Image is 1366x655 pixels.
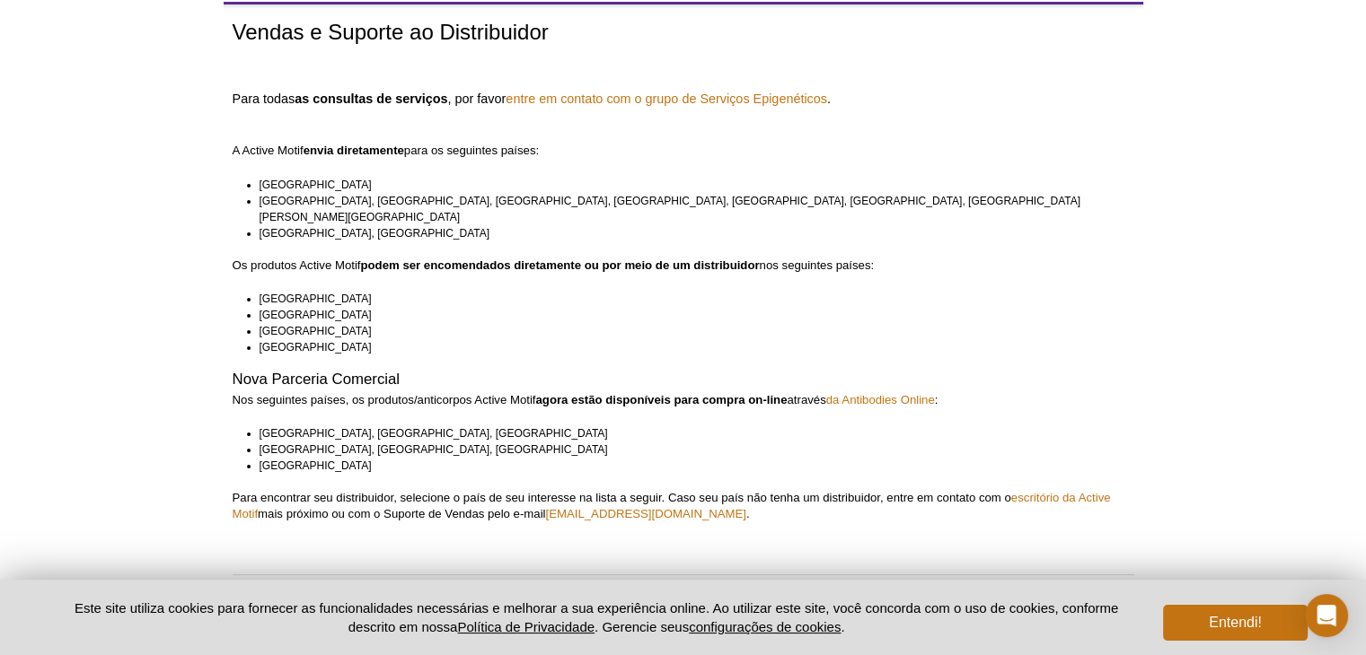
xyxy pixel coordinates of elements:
font: [GEOGRAPHIC_DATA] [260,459,372,472]
font: podem ser encomendados diretamente ou por meio de um distribuidor [360,258,759,272]
font: . [746,507,750,520]
font: entre em contato com o grupo de Serviços Epigenéticos [506,92,827,106]
font: , por favor [448,92,507,106]
font: [GEOGRAPHIC_DATA] [260,179,372,191]
a: entre em contato com o grupo de Serviços Epigenéticos [506,91,827,107]
font: Para encontrar seu distribuidor, selecione o país de seu interesse na lista a seguir. Caso seu pa... [233,491,1011,504]
font: . Gerencie seus [595,619,689,634]
font: envia diretamente [304,144,404,157]
a: [EMAIL_ADDRESS][DOMAIN_NAME] [545,507,746,520]
button: Entendi! [1163,605,1307,641]
font: Nos seguintes países, os produtos/anticorpos Active Motif [233,393,536,406]
font: através [787,393,825,406]
font: [GEOGRAPHIC_DATA] [260,341,372,354]
font: . [841,619,844,634]
font: Para todas [233,92,295,106]
font: : [935,393,939,406]
font: . [827,92,831,106]
font: mais próximo ou com o Suporte de Vendas pelo e-mail [258,507,545,520]
font: Este site utiliza cookies para fornecer as funcionalidades necessárias e melhorar a sua experiênc... [75,600,1118,634]
font: [GEOGRAPHIC_DATA] [260,325,372,337]
button: configurações de cookies [689,619,841,634]
font: Os produtos Active Motif [233,258,361,272]
font: [GEOGRAPHIC_DATA], [GEOGRAPHIC_DATA], [GEOGRAPHIC_DATA] [260,443,608,456]
font: [GEOGRAPHIC_DATA], [GEOGRAPHIC_DATA], [GEOGRAPHIC_DATA] [260,427,608,440]
font: nos seguintes países: [760,258,875,272]
a: Política de Privacidade [457,619,595,634]
font: Entendi! [1209,615,1262,630]
font: [GEOGRAPHIC_DATA], [GEOGRAPHIC_DATA] [260,227,490,240]
font: as consultas de serviços [295,92,447,106]
a: da Antibodies Online [826,393,935,406]
font: [GEOGRAPHIC_DATA], [GEOGRAPHIC_DATA], [GEOGRAPHIC_DATA], [GEOGRAPHIC_DATA], [GEOGRAPHIC_DATA], [G... [260,195,1080,223]
font: Nova Parceria Comercial [233,371,401,388]
font: Vendas e Suporte ao Distribuidor [233,20,549,44]
font: [GEOGRAPHIC_DATA] [260,293,372,305]
font: [GEOGRAPHIC_DATA] [260,309,372,321]
div: Abra o Intercom Messenger [1305,594,1348,637]
font: A Active Motif [233,144,304,157]
font: agora estão disponíveis para compra on-line [535,393,787,406]
font: para os seguintes países: [404,144,539,157]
